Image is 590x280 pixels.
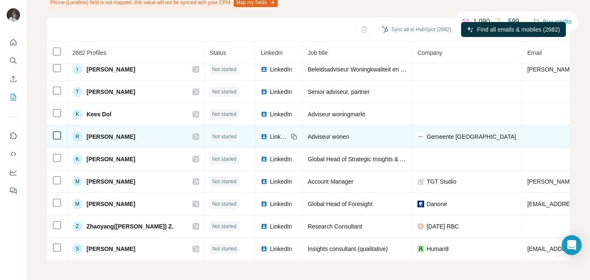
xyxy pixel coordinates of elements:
[270,133,288,141] span: LinkedIn
[7,53,20,68] button: Search
[210,49,226,56] span: Status
[86,222,173,231] span: Zhaoyang([PERSON_NAME]) Z.
[7,8,20,22] img: Avatar
[270,88,292,96] span: LinkedIn
[86,65,135,74] span: [PERSON_NAME]
[72,244,82,254] div: S
[308,111,365,118] span: Adviseur woningmarkt
[72,109,82,119] div: K
[270,200,292,208] span: LinkedIn
[261,246,267,252] img: LinkedIn logo
[72,199,82,209] div: M
[533,16,572,27] button: Buy credits
[427,245,449,253] span: Human8
[7,35,20,50] button: Quick start
[261,178,267,185] img: LinkedIn logo
[7,71,20,86] button: Enrich CSV
[212,178,237,185] span: Not started
[427,200,447,208] span: Danone
[261,201,267,207] img: LinkedIn logo
[212,223,237,230] span: Not started
[72,87,82,97] div: T
[7,183,20,198] button: Feedback
[72,64,82,74] div: I
[7,90,20,105] button: My lists
[427,133,516,141] span: Gemeente [GEOGRAPHIC_DATA]
[270,155,292,163] span: LinkedIn
[212,111,237,118] span: Not started
[212,88,237,96] span: Not started
[86,177,135,186] span: [PERSON_NAME]
[427,177,456,186] span: TGT Studio
[308,201,373,207] span: Global Head of Foresight
[212,245,237,253] span: Not started
[72,177,82,187] div: M
[376,23,457,36] button: Sync all to HubSpot (2682)
[72,49,106,56] span: 2682 Profiles
[261,66,267,73] img: LinkedIn logo
[261,223,267,230] img: LinkedIn logo
[308,49,328,56] span: Job title
[7,165,20,180] button: Dashboard
[212,133,237,140] span: Not started
[473,17,490,27] p: 1,090
[417,201,424,207] img: company-logo
[308,88,370,95] span: Senior adviseur, partner
[562,235,582,255] div: Open Intercom Messenger
[72,221,82,231] div: Z
[270,177,292,186] span: LinkedIn
[417,49,442,56] span: Company
[477,25,560,34] span: Find all emails & mobiles (2682)
[86,200,135,208] span: [PERSON_NAME]
[7,128,20,143] button: Use Surfe on LinkedIn
[417,246,424,252] img: company-logo
[308,66,438,73] span: Beleidsadviseur Woningkwaliteit en Duurzaamheid
[270,222,292,231] span: LinkedIn
[461,22,566,37] button: Find all emails & mobiles (2682)
[308,133,349,140] span: Adviseur wonen
[86,110,111,118] span: Kees Dol
[527,49,542,56] span: Email
[86,88,135,96] span: [PERSON_NAME]
[308,178,353,185] span: Account Manager
[86,133,135,141] span: [PERSON_NAME]
[7,147,20,162] button: Use Surfe API
[417,223,424,230] img: company-logo
[261,133,267,140] img: LinkedIn logo
[212,155,237,163] span: Not started
[86,155,135,163] span: [PERSON_NAME]
[270,245,292,253] span: LinkedIn
[308,223,362,230] span: Research Consultant
[427,222,459,231] span: [DATE] RBC
[261,88,267,95] img: LinkedIn logo
[212,66,237,73] span: Not started
[417,133,424,140] img: company-logo
[72,154,82,164] div: K
[270,65,292,74] span: LinkedIn
[86,245,135,253] span: [PERSON_NAME]
[212,200,237,208] span: Not started
[308,246,388,252] span: Insights consultant (qualitative)
[261,156,267,162] img: LinkedIn logo
[261,111,267,118] img: LinkedIn logo
[270,110,292,118] span: LinkedIn
[308,156,484,162] span: Global Head of Strategic Insights & Analytics, Adult Medical Nutrition
[261,49,283,56] span: LinkedIn
[72,132,82,142] div: R
[508,17,519,27] p: 599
